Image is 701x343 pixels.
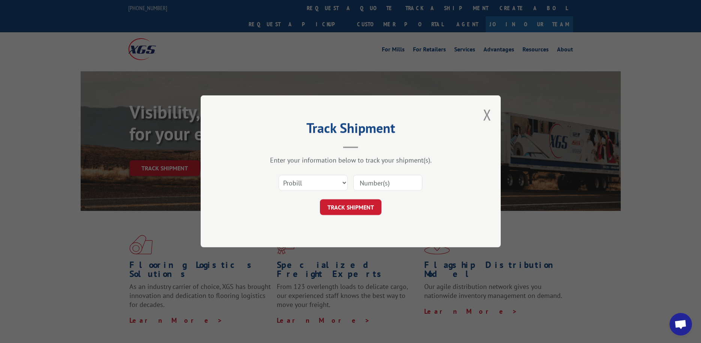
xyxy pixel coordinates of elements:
h2: Track Shipment [238,123,463,137]
input: Number(s) [353,175,422,191]
div: Enter your information below to track your shipment(s). [238,156,463,165]
button: TRACK SHIPMENT [320,200,381,215]
button: Close modal [483,105,491,125]
div: Open chat [669,313,692,335]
